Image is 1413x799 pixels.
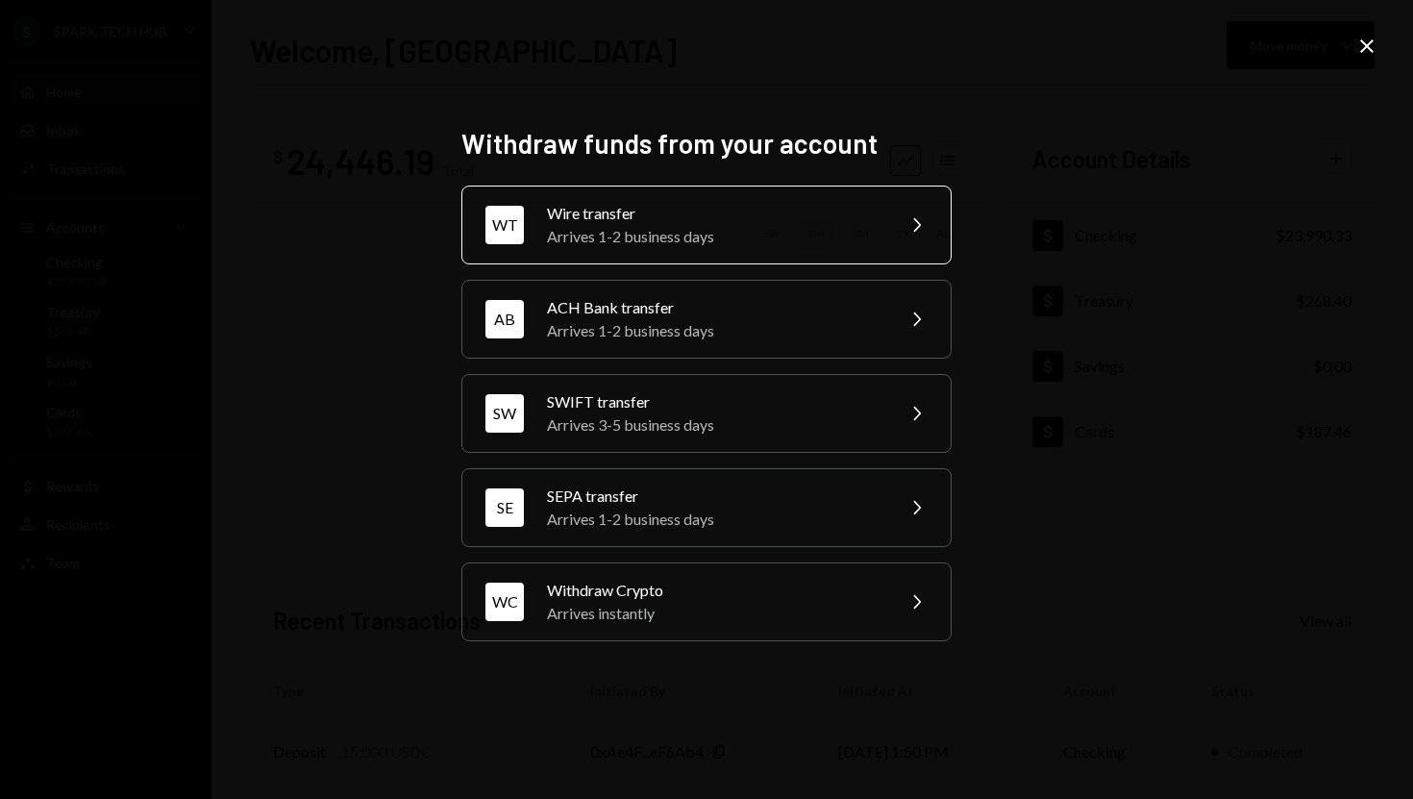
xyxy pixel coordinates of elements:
[547,579,881,602] div: Withdraw Crypto
[485,488,524,527] div: SE
[547,225,881,248] div: Arrives 1-2 business days
[461,186,952,264] button: WTWire transferArrives 1-2 business days
[461,374,952,453] button: SWSWIFT transferArrives 3-5 business days
[485,583,524,621] div: WC
[547,485,881,508] div: SEPA transfer
[461,562,952,641] button: WCWithdraw CryptoArrives instantly
[547,508,881,531] div: Arrives 1-2 business days
[547,202,881,225] div: Wire transfer
[485,206,524,244] div: WT
[547,602,881,625] div: Arrives instantly
[547,319,881,342] div: Arrives 1-2 business days
[485,394,524,433] div: SW
[461,125,952,162] h2: Withdraw funds from your account
[547,390,881,413] div: SWIFT transfer
[461,468,952,547] button: SESEPA transferArrives 1-2 business days
[485,300,524,338] div: AB
[461,280,952,359] button: ABACH Bank transferArrives 1-2 business days
[547,296,881,319] div: ACH Bank transfer
[547,413,881,437] div: Arrives 3-5 business days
